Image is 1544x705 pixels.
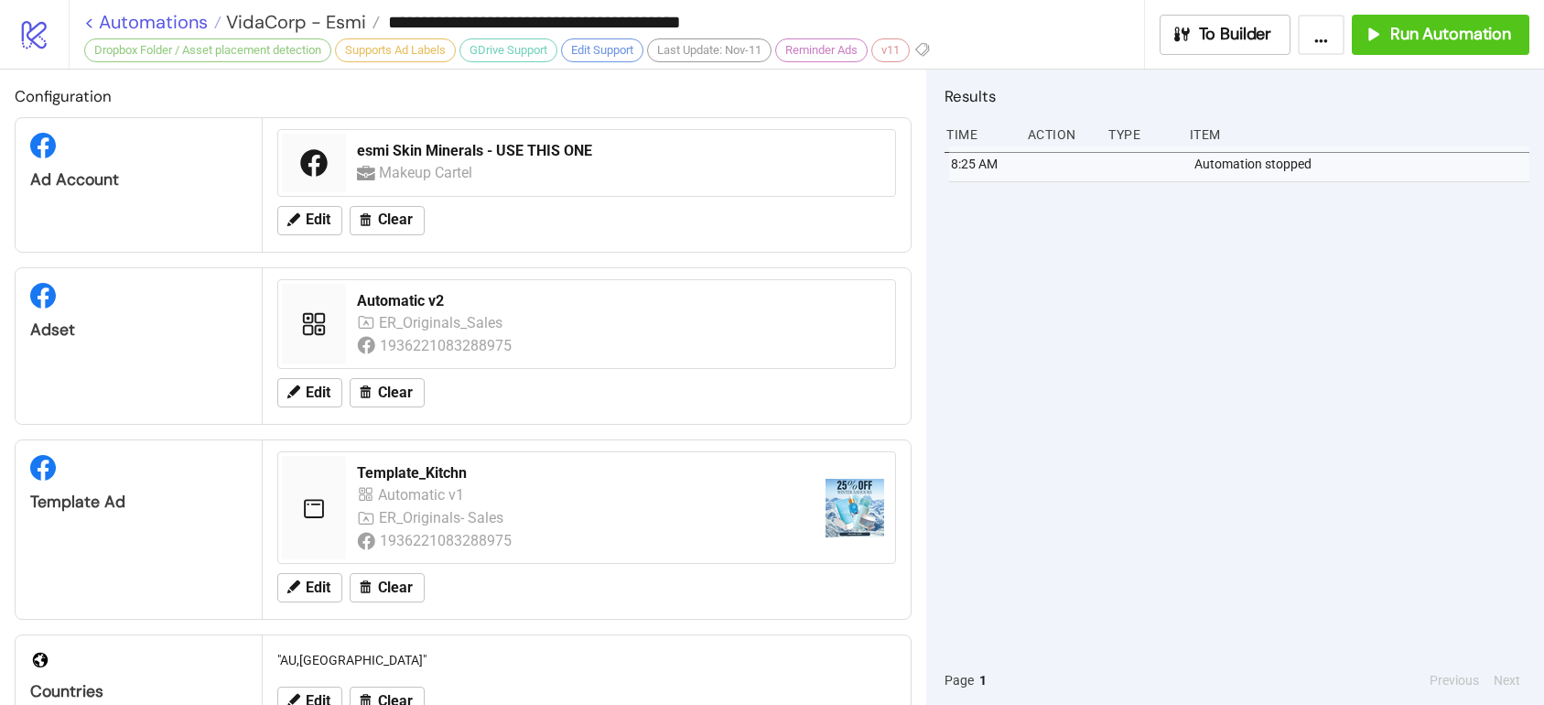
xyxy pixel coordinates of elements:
span: Page [945,670,974,690]
img: https://scontent-fra5-2.xx.fbcdn.net/v/t45.1600-4/524873932_1842414079984945_397294475026080719_n... [826,479,884,537]
h2: Results [945,84,1529,108]
button: Next [1488,670,1526,690]
span: To Builder [1199,24,1272,45]
button: Previous [1424,670,1485,690]
div: Action [1026,117,1095,152]
div: ER_Originals- Sales [379,506,507,529]
div: Makeup Cartel [379,161,476,184]
button: Edit [277,206,342,235]
span: Edit [306,580,330,596]
button: Edit [277,378,342,407]
div: Automation stopped [1193,146,1534,181]
div: 8:25 AM [949,146,1018,181]
a: < Automations [84,13,221,31]
button: Edit [277,573,342,602]
div: Reminder Ads [775,38,868,62]
span: Clear [378,211,413,228]
button: Clear [350,378,425,407]
button: Clear [350,573,425,602]
button: 1 [974,670,992,690]
a: VidaCorp - Esmi [221,13,380,31]
div: Template Ad [30,492,247,513]
span: Clear [378,385,413,401]
div: 1936221083288975 [380,529,514,552]
div: Dropbox Folder / Asset placement detection [84,38,331,62]
span: Clear [378,580,413,596]
h2: Configuration [15,84,912,108]
button: Clear [350,206,425,235]
div: Supports Ad Labels [335,38,456,62]
div: esmi Skin Minerals - USE THIS ONE [357,141,884,161]
div: Countries [30,681,247,702]
div: GDrive Support [459,38,557,62]
div: Template_Kitchn [357,463,811,483]
button: To Builder [1160,15,1291,55]
div: Automatic v2 [357,291,884,311]
div: Last Update: Nov-11 [647,38,772,62]
div: Ad Account [30,169,247,190]
div: Time [945,117,1013,152]
span: Run Automation [1390,24,1511,45]
span: Edit [306,385,330,401]
div: 1936221083288975 [380,334,514,357]
div: Automatic v1 [378,483,469,506]
div: Edit Support [561,38,643,62]
button: Run Automation [1352,15,1529,55]
div: ER_Originals_Sales [379,311,506,334]
div: v11 [871,38,910,62]
div: Adset [30,320,247,341]
span: VidaCorp - Esmi [221,10,366,34]
button: ... [1298,15,1344,55]
div: Type [1107,117,1175,152]
div: "AU,[GEOGRAPHIC_DATA]" [270,643,903,678]
span: Edit [306,211,330,228]
div: Item [1188,117,1529,152]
